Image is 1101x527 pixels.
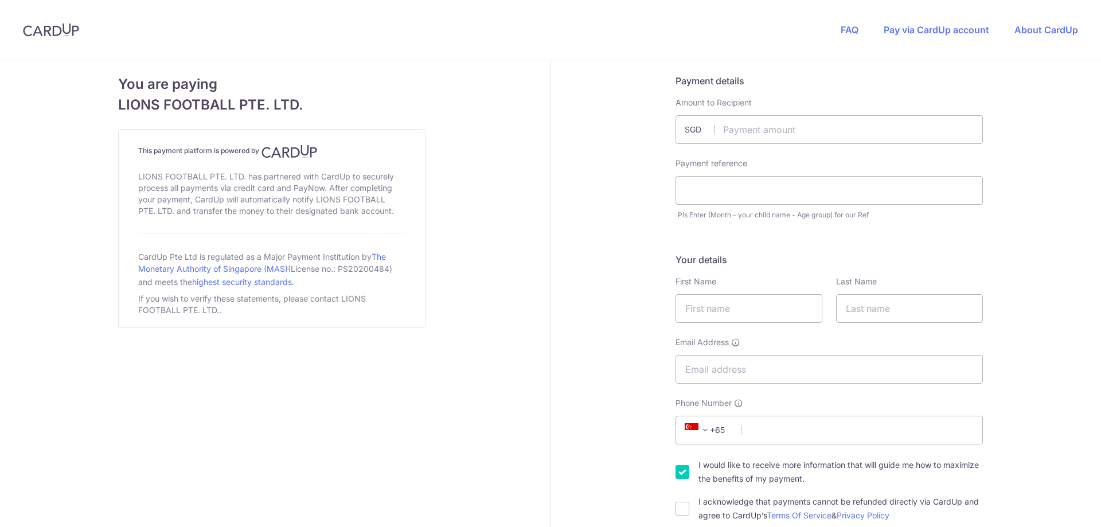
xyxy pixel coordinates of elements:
[676,97,752,108] label: Amount to Recipient
[676,276,716,287] label: First Name
[678,209,983,221] div: Pls Enter (Month - your child name - Age group) for our Ref
[138,169,405,219] div: LIONS FOOTBALL PTE. LTD. has partnered with CardUp to securely process all payments via credit ca...
[676,355,983,384] input: Email address
[698,458,983,486] label: I would like to receive more information that will guide me how to maximize the benefits of my pa...
[676,74,983,88] h5: Payment details
[841,24,858,36] a: FAQ
[836,276,877,287] label: Last Name
[138,247,405,291] div: CardUp Pte Ltd is regulated as a Major Payment Institution by (License no.: PS20200484) and meets...
[23,23,79,37] img: CardUp
[138,291,405,318] div: If you wish to verify these statements, please contact LIONS FOOTBALL PTE. LTD..
[676,253,983,267] h5: Your details
[681,423,733,437] span: +65
[261,145,318,158] img: CardUp
[767,510,831,520] a: Terms Of Service
[884,24,989,36] a: Pay via CardUp account
[837,510,889,520] a: Privacy Policy
[685,124,715,135] span: SGD
[698,495,983,522] label: I acknowledge that payments cannot be refunded directly via CardUp and agree to CardUp’s &
[676,337,729,348] span: Email Address
[118,95,425,115] span: LIONS FOOTBALL PTE. LTD.
[685,423,712,437] span: +65
[676,397,732,409] span: Phone Number
[138,145,405,158] h4: This payment platform is powered by
[676,115,983,144] input: Payment amount
[676,158,747,169] label: Payment reference
[118,74,425,95] span: You are paying
[676,294,822,323] input: First name
[1014,24,1078,36] a: About CardUp
[836,294,983,323] input: Last name
[192,277,292,287] a: highest security standards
